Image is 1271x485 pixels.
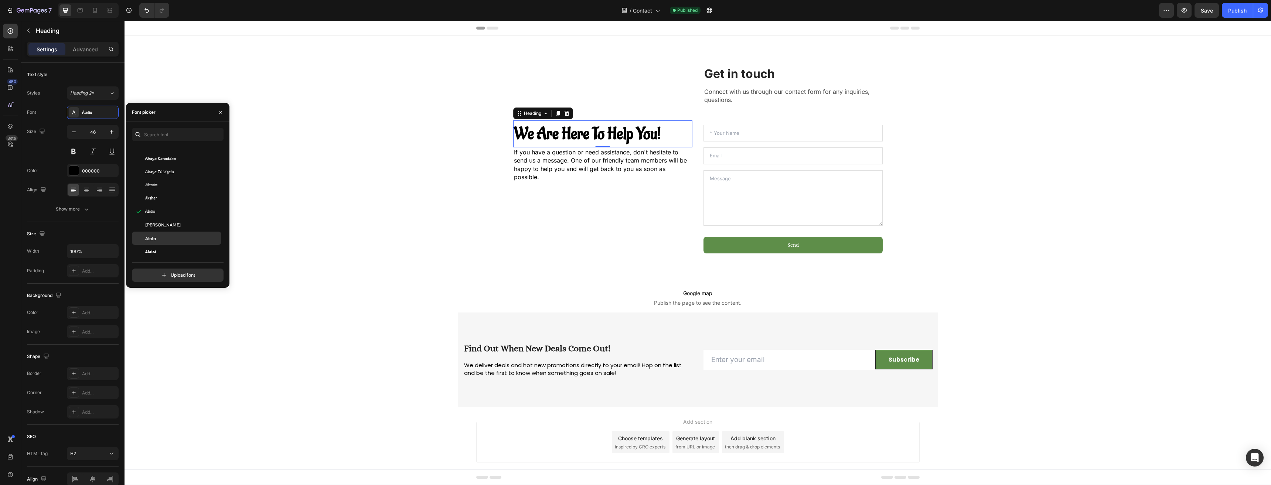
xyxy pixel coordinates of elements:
span: [PERSON_NAME] [145,222,181,228]
p: 7 [48,6,52,15]
div: Padding [27,267,44,274]
div: Border [27,370,41,377]
span: from URL or image [551,423,590,430]
div: HTML tag [27,450,48,457]
button: Save [1195,3,1219,18]
button: Show more [27,202,119,216]
p: Settings [37,45,57,53]
p: Connect with us through our contact form for any inquiries, questions. [580,67,757,83]
div: Add... [82,390,117,396]
p: Heading [36,26,116,35]
p: Advanced [73,45,98,53]
div: Size [27,127,47,137]
h2: Get in touch [579,45,758,62]
div: Align [27,474,48,484]
div: Upload font [160,271,195,279]
div: Heading [398,89,418,96]
div: Subscribe [764,335,795,343]
div: Publish [1228,7,1247,14]
span: Akaya Kanadaka [145,155,176,162]
span: Save [1201,7,1213,14]
button: Upload font [132,269,224,282]
span: Published [677,7,698,14]
h2: Find Out When New Deals Come Out! [339,321,568,334]
p: We deliver deals and hot new promotions directly to your email! Hop on the list and be the first ... [340,341,567,356]
button: Subscribe [751,329,808,349]
div: Add... [82,409,117,416]
div: Undo/Redo [139,3,169,18]
span: H2 [70,451,76,456]
div: Add blank section [606,414,651,421]
span: Contact [633,7,652,14]
div: Image [27,328,40,335]
span: / [630,7,631,14]
span: Akronim [145,182,157,188]
div: SEO [27,433,36,440]
div: Add... [82,310,117,316]
input: Enter your email [579,329,751,349]
span: Akshar [145,195,157,202]
div: Font [27,109,36,116]
input: Search font [132,128,224,141]
div: Aladin [82,109,117,116]
button: Heading 2* [67,86,119,100]
button: Send [579,216,758,233]
div: Corner [27,389,42,396]
div: 000000 [82,168,117,174]
div: Background [27,291,63,301]
span: Heading 2* [70,90,94,96]
div: Shape [27,352,51,362]
button: 7 [3,3,55,18]
p: If you have a question or need assistance, don't hesitate to send us a message. One of our friend... [389,127,567,161]
div: Shadow [27,409,44,415]
div: Width [27,248,39,255]
div: Align [27,185,48,195]
input: Auto [67,245,118,258]
div: Color [27,309,38,316]
div: Choose templates [494,414,538,421]
div: Add... [82,268,117,274]
span: Aladin [145,208,155,215]
strong: We Are Here To Help You! [389,103,536,124]
div: Add... [82,370,117,377]
div: Beta [6,135,18,141]
iframe: Design area [125,21,1271,485]
div: Send [663,221,674,228]
div: Add... [82,329,117,335]
div: Show more [56,205,90,213]
span: Alatsi [145,248,156,255]
input: Email [579,127,758,144]
div: 450 [7,79,18,85]
button: Publish [1222,3,1253,18]
div: Size [27,229,47,239]
span: then drag & drop elements [600,423,655,430]
span: Akaya Telivigala [145,168,174,175]
span: inspired by CRO experts [490,423,541,430]
span: Add section [556,397,591,405]
button: H2 [67,447,119,460]
div: Font picker [132,109,156,116]
div: Open Intercom Messenger [1246,449,1264,467]
div: Generate layout [552,414,590,421]
input: * Your Name [579,104,758,121]
div: Color [27,167,38,174]
span: Alata [145,235,156,242]
div: Text style [27,71,47,78]
div: Styles [27,90,40,96]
